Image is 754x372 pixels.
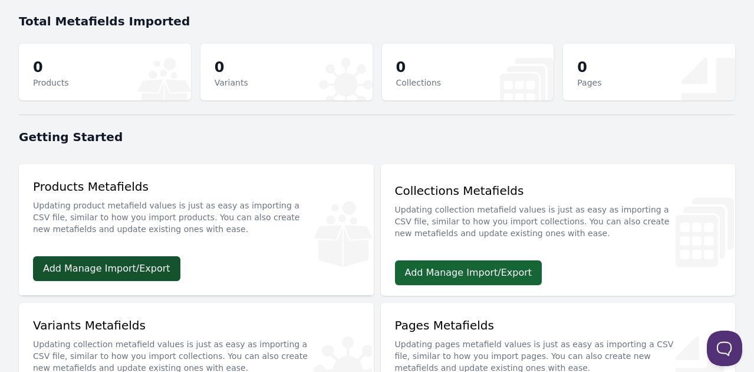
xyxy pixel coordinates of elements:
[19,13,735,30] h1: Total Metafields Imported
[215,58,248,77] p: 0
[33,195,360,235] p: Updating product metafield values is just as easy as importing a CSV file, similar to how you imp...
[33,58,68,77] p: 0
[395,199,722,239] p: Updating collection metafield values is just as easy as importing a CSV file, similar to how you ...
[33,178,360,242] div: Products Metafields
[215,77,248,89] p: Variants
[396,77,442,89] p: Collections
[33,256,180,281] a: Add Manage Import/Export
[19,129,735,145] h1: Getting Started
[396,58,442,77] p: 0
[395,260,542,285] a: Add Manage Import/Export
[577,58,601,77] p: 0
[33,77,68,89] p: Products
[395,182,722,246] div: Collections Metafields
[707,331,742,366] iframe: Toggle Customer Support
[577,77,601,89] p: Pages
